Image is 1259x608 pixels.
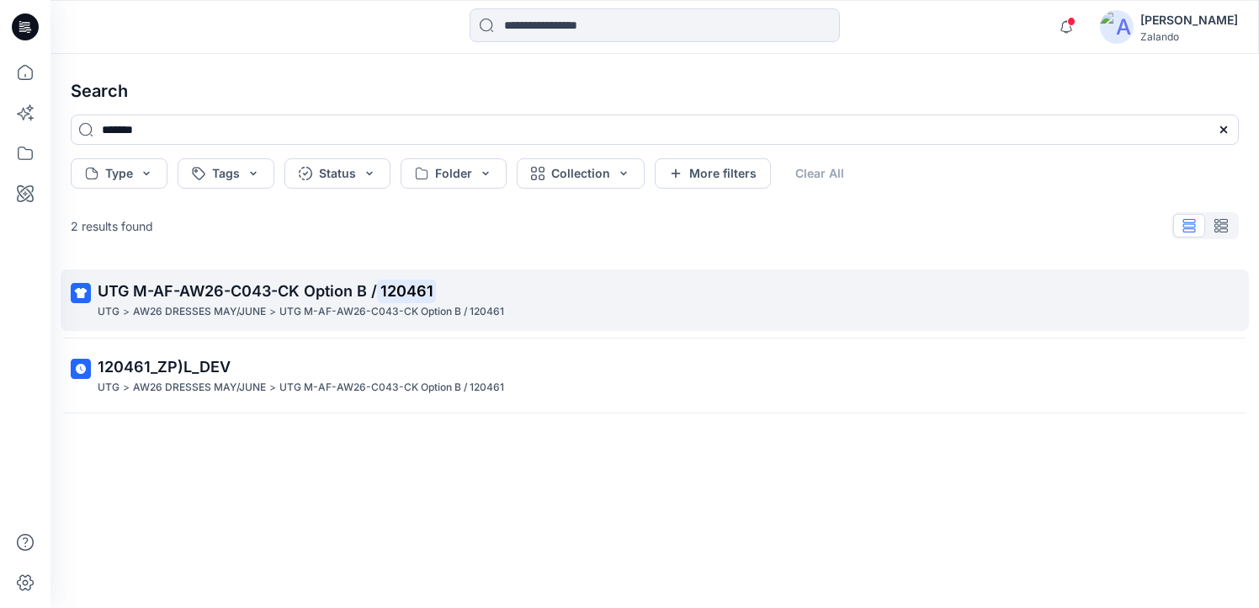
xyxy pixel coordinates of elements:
p: > [123,303,130,321]
p: > [269,303,276,321]
a: 120461_ZP)L_DEVUTG>AW26 DRESSES MAY/JUNE>UTG M-AF-AW26-C043-CK Option B / 120461 [61,345,1249,407]
mark: 120461 [377,279,436,302]
p: > [269,379,276,397]
a: UTG M-AF-AW26-C043-CK Option B /120461UTG>AW26 DRESSES MAY/JUNE>UTG M-AF-AW26-C043-CK Option B / ... [61,269,1249,331]
span: UTG M-AF-AW26-C043-CK Option B / [98,282,377,300]
p: UTG M-AF-AW26-C043-CK Option B / 120461 [279,379,504,397]
p: AW26 DRESSES MAY/JUNE [133,379,266,397]
p: UTG [98,379,120,397]
button: Collection [517,158,645,189]
p: 2 results found [71,217,153,235]
p: UTG [98,303,120,321]
h4: Search [57,67,1252,115]
button: More filters [655,158,771,189]
button: Type [71,158,167,189]
span: 120461_ZP)L_DEV [98,358,231,376]
div: Zalando [1140,30,1238,43]
p: > [123,379,130,397]
p: UTG M-AF-AW26-C043-CK Option B / 120461 [279,303,504,321]
div: [PERSON_NAME] [1140,10,1238,30]
img: avatar [1100,10,1134,44]
button: Status [284,158,390,189]
p: AW26 DRESSES MAY/JUNE [133,303,266,321]
button: Tags [178,158,274,189]
button: Folder [401,158,507,189]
